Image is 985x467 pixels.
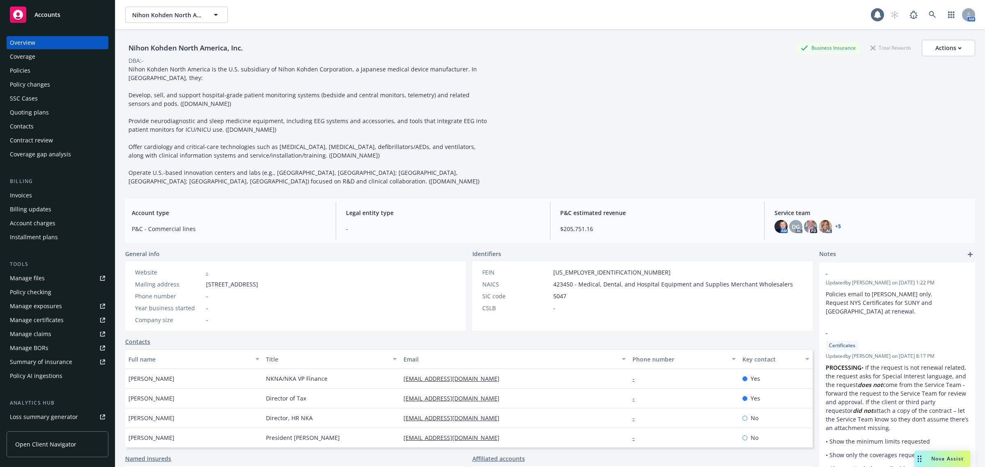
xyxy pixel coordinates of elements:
span: No [751,433,758,442]
a: - [632,434,641,442]
div: Account charges [10,217,55,230]
div: Coverage [10,50,35,63]
div: SIC code [482,292,550,300]
div: Key contact [742,355,800,364]
div: Installment plans [10,231,58,244]
span: - [826,329,947,337]
a: Coverage gap analysis [7,148,108,161]
span: Nihon Kohden North America, Inc. [132,11,203,19]
em: did not [853,407,873,414]
span: - [826,269,947,278]
div: Mailing address [135,280,203,288]
a: Summary of insurance [7,355,108,369]
div: DBA: - [128,56,144,65]
span: Open Client Navigator [15,440,76,449]
div: Summary of insurance [10,355,72,369]
div: Company size [135,316,203,324]
a: Quoting plans [7,106,108,119]
div: Policy AI ingestions [10,369,62,382]
a: Policy AI ingestions [7,369,108,382]
span: $205,751.16 [560,224,754,233]
em: does not [858,381,883,389]
a: Manage certificates [7,314,108,327]
div: Nihon Kohden North America, Inc. [125,43,246,53]
div: SSC Cases [10,92,38,105]
a: Installment plans [7,231,108,244]
div: Website [135,268,203,277]
a: Loss summary generator [7,410,108,424]
span: - [346,224,540,233]
a: Coverage [7,50,108,63]
div: Actions [935,40,962,56]
span: Updated by [PERSON_NAME] on [DATE] 8:17 PM [826,353,969,360]
button: Phone number [629,349,739,369]
span: Nova Assist [931,455,964,462]
a: Affiliated accounts [472,454,525,463]
div: Manage claims [10,327,51,341]
div: NAICS [482,280,550,288]
button: Title [263,349,400,369]
span: [PERSON_NAME] [128,374,174,383]
a: Manage files [7,272,108,285]
div: Title [266,355,388,364]
div: Contract review [10,134,53,147]
a: Account charges [7,217,108,230]
span: Service team [774,208,969,217]
div: Policy checking [10,286,51,299]
span: President [PERSON_NAME] [266,433,340,442]
a: +5 [835,224,841,229]
a: Manage exposures [7,300,108,313]
span: Director of Tax [266,394,306,403]
div: Quoting plans [10,106,49,119]
span: NKNA/NKA VP Finance [266,374,328,383]
div: Drag to move [914,451,925,467]
span: [US_EMPLOYER_IDENTIFICATION_NUMBER] [553,268,671,277]
strong: PROCESSING [826,364,861,371]
a: Report a Bug [905,7,922,23]
a: Billing updates [7,203,108,216]
div: -Updatedby [PERSON_NAME] on [DATE] 1:22 PMPolicies email to [PERSON_NAME] only. Request NYS Certi... [819,263,975,322]
div: Total Rewards [866,43,915,53]
div: Full name [128,355,250,364]
div: FEIN [482,268,550,277]
button: Nova Assist [914,451,970,467]
span: Certificates [829,342,855,349]
span: Notes [819,250,836,259]
a: - [632,375,641,382]
p: • Show the minimum limits requested [826,437,969,446]
span: Yes [751,374,760,383]
span: 423450 - Medical, Dental, and Hospital Equipment and Supplies Merchant Wholesalers [553,280,793,288]
img: photo [774,220,788,233]
div: Email [403,355,617,364]
span: Yes [751,394,760,403]
span: Identifiers [472,250,501,258]
div: Analytics hub [7,399,108,407]
div: Business Insurance [797,43,860,53]
button: Full name [125,349,263,369]
a: Contacts [7,120,108,133]
div: Phone number [135,292,203,300]
div: Manage BORs [10,341,48,355]
a: Manage claims [7,327,108,341]
button: Key contact [739,349,813,369]
span: General info [125,250,160,258]
a: [EMAIL_ADDRESS][DOMAIN_NAME] [403,375,506,382]
span: DG [792,222,800,231]
a: Invoices [7,189,108,202]
div: Policy changes [10,78,50,91]
span: P&C - Commercial lines [132,224,326,233]
a: [EMAIL_ADDRESS][DOMAIN_NAME] [403,434,506,442]
span: Nihon Kohden North America is the U.S. subsidiary of Nihon Kohden Corporation, a Japanese medical... [128,65,488,185]
a: SSC Cases [7,92,108,105]
img: photo [804,220,817,233]
span: P&C estimated revenue [560,208,754,217]
span: [PERSON_NAME] [128,394,174,403]
div: CSLB [482,304,550,312]
p: • If the request is not renewal related, the request asks for Special Interest language, and the ... [826,363,969,432]
a: Switch app [943,7,960,23]
a: Contract review [7,134,108,147]
img: photo [819,220,832,233]
div: Loss summary generator [10,410,78,424]
a: - [206,268,208,276]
